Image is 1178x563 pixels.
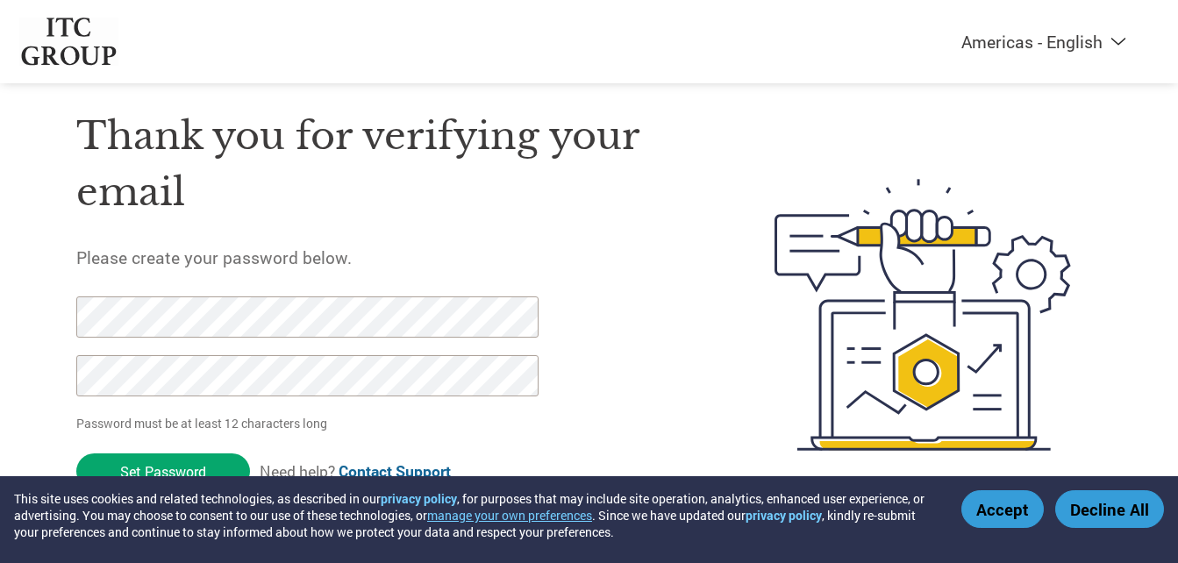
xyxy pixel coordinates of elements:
input: Set Password [76,453,250,489]
button: Accept [961,490,1044,528]
a: Contact Support [339,461,451,481]
div: This site uses cookies and related technologies, as described in our , for purposes that may incl... [14,490,936,540]
img: create-password [743,82,1103,547]
img: ITC Group [19,18,119,66]
h5: Please create your password below. [76,246,692,268]
button: manage your own preferences [427,507,592,524]
h1: Thank you for verifying your email [76,108,692,221]
a: privacy policy [381,490,457,507]
span: Need help? [260,461,451,481]
p: Password must be at least 12 characters long [76,414,545,432]
button: Decline All [1055,490,1164,528]
a: privacy policy [746,507,822,524]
